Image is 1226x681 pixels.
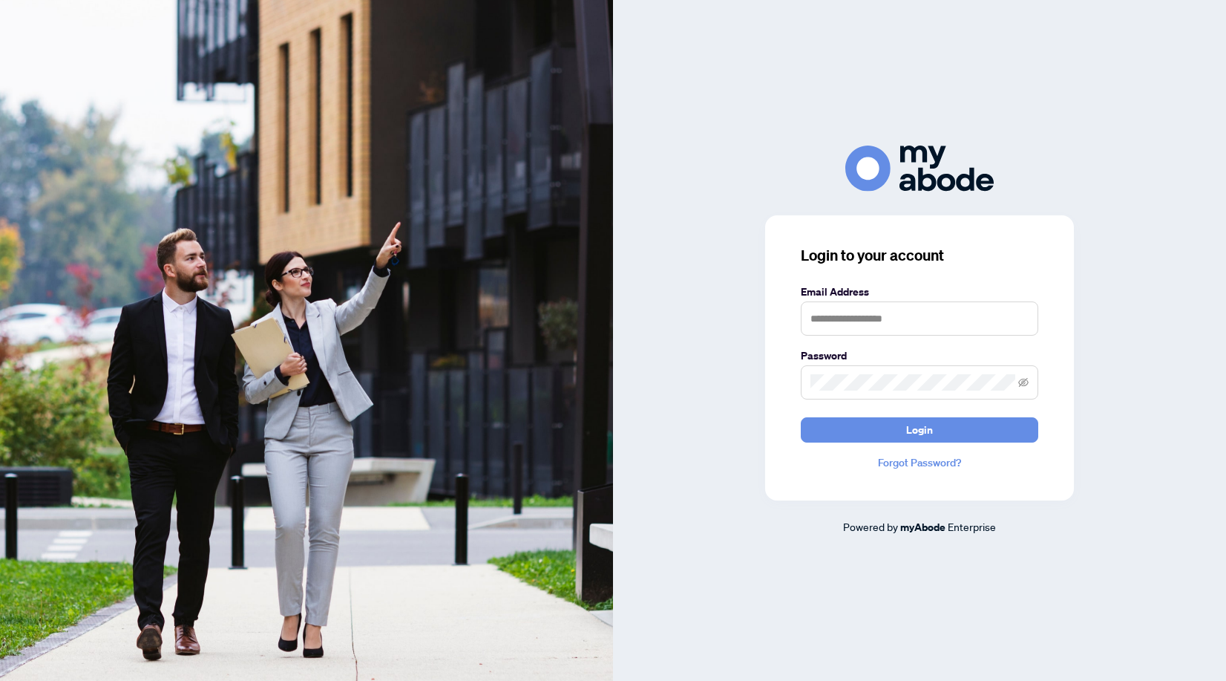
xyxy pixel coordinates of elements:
img: ma-logo [845,146,994,191]
a: Forgot Password? [801,454,1038,471]
span: Powered by [843,520,898,533]
span: Login [906,418,933,442]
button: Login [801,417,1038,443]
a: myAbode [900,519,945,535]
label: Email Address [801,284,1038,300]
span: Enterprise [948,520,996,533]
span: eye-invisible [1018,377,1029,388]
label: Password [801,348,1038,364]
h3: Login to your account [801,245,1038,266]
